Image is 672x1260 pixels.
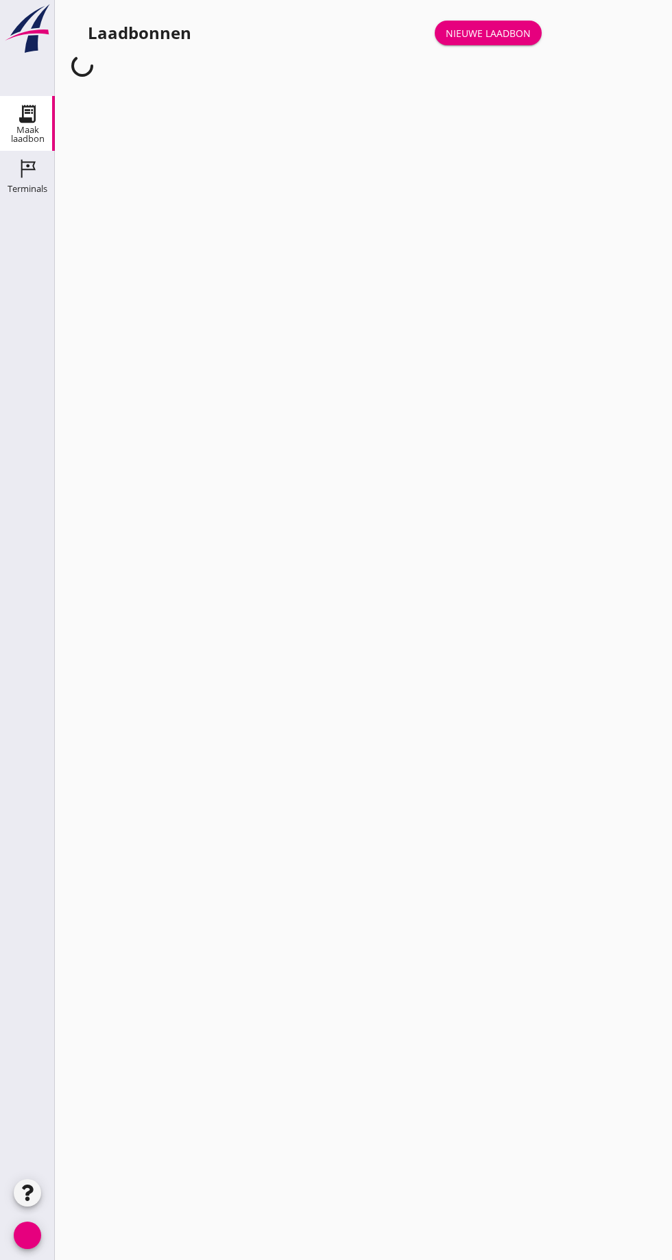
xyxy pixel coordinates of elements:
a: Nieuwe laadbon [435,21,542,45]
font: Laadbonnen [88,21,191,44]
font: Nieuwe laadbon [446,27,531,40]
img: logo-small.a267ee39.svg [3,3,52,54]
font: Terminals [8,182,47,195]
font: Maak laadbon [11,123,45,145]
